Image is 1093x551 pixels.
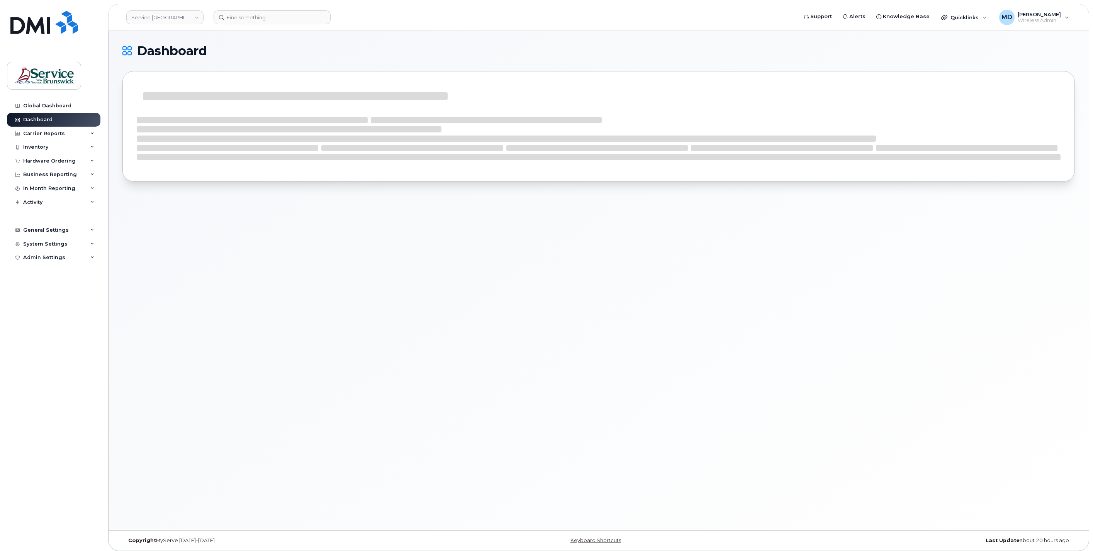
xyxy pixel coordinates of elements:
strong: Copyright [128,537,156,543]
a: Keyboard Shortcuts [570,537,621,543]
div: MyServe [DATE]–[DATE] [122,537,440,544]
span: Dashboard [137,45,207,57]
strong: Last Update [986,537,1020,543]
div: about 20 hours ago [757,537,1075,544]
